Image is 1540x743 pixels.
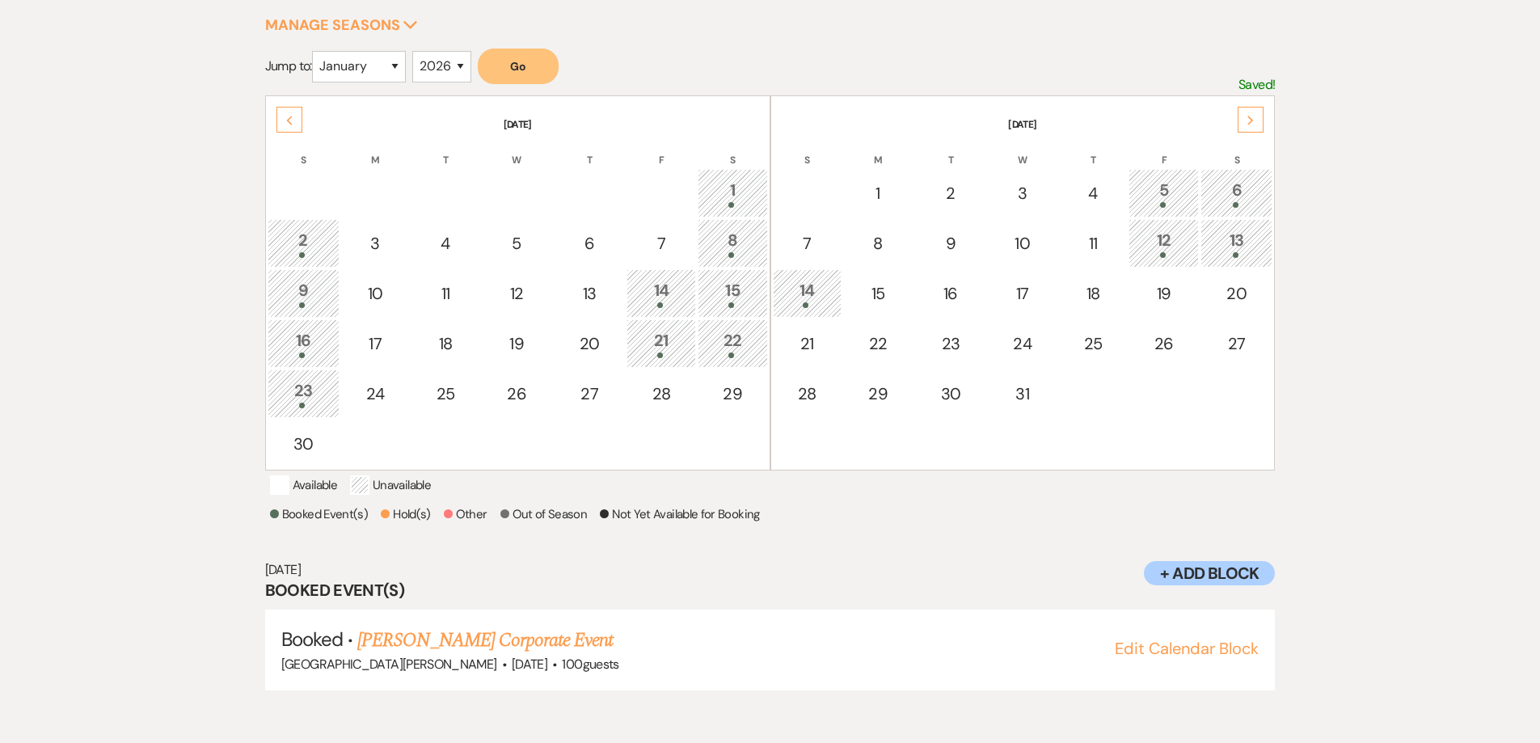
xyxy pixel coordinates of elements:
h6: [DATE] [265,561,1276,579]
th: T [1058,133,1127,167]
div: 25 [1067,331,1118,356]
div: 7 [782,231,833,255]
div: 27 [1209,331,1264,356]
button: + Add Block [1144,561,1275,585]
div: 29 [707,382,759,406]
div: 31 [997,382,1048,406]
th: S [698,133,768,167]
div: 10 [350,281,401,306]
span: [DATE] [512,656,547,673]
p: Booked Event(s) [270,504,368,524]
div: 2 [923,181,977,205]
div: 22 [852,331,905,356]
th: T [554,133,626,167]
div: 15 [852,281,905,306]
span: Booked [281,627,343,652]
div: 27 [563,382,617,406]
div: 14 [782,278,833,308]
p: Out of Season [500,504,588,524]
p: Hold(s) [381,504,431,524]
div: 17 [997,281,1048,306]
div: 12 [491,281,543,306]
div: 13 [1209,228,1264,258]
p: Unavailable [350,475,431,495]
div: 8 [852,231,905,255]
div: 6 [563,231,617,255]
div: 17 [350,331,401,356]
div: 1 [852,181,905,205]
div: 30 [923,382,977,406]
div: 2 [276,228,331,258]
button: Manage Seasons [265,18,418,32]
div: 30 [276,432,331,456]
div: 18 [1067,281,1118,306]
div: 24 [997,331,1048,356]
th: T [411,133,480,167]
div: 9 [923,231,977,255]
th: S [1200,133,1272,167]
div: 10 [997,231,1048,255]
th: T [914,133,986,167]
div: 23 [276,378,331,408]
div: 13 [563,281,617,306]
th: F [1129,133,1199,167]
th: [DATE] [773,98,1273,132]
div: 26 [1137,331,1190,356]
div: 25 [420,382,471,406]
div: 22 [707,328,759,358]
button: Edit Calendar Block [1115,640,1259,656]
div: 19 [1137,281,1190,306]
div: 11 [420,281,471,306]
div: 4 [1067,181,1118,205]
div: 7 [635,231,686,255]
div: 24 [350,382,401,406]
div: 1 [707,178,759,208]
div: 23 [923,331,977,356]
div: 3 [997,181,1048,205]
div: 5 [1137,178,1190,208]
div: 21 [782,331,833,356]
div: 19 [491,331,543,356]
div: 9 [276,278,331,308]
a: [PERSON_NAME] Corporate Event [357,626,613,655]
div: 16 [923,281,977,306]
div: 18 [420,331,471,356]
div: 28 [635,382,686,406]
span: 100 guests [562,656,618,673]
th: S [268,133,340,167]
th: [DATE] [268,98,768,132]
div: 15 [707,278,759,308]
div: 6 [1209,178,1264,208]
div: 20 [1209,281,1264,306]
div: 16 [276,328,331,358]
div: 5 [491,231,543,255]
div: 28 [782,382,833,406]
div: 11 [1067,231,1118,255]
div: 20 [563,331,617,356]
p: Available [270,475,337,495]
div: 14 [635,278,686,308]
h3: Booked Event(s) [265,579,1276,602]
span: [GEOGRAPHIC_DATA][PERSON_NAME] [281,656,497,673]
p: Not Yet Available for Booking [600,504,759,524]
th: F [627,133,695,167]
div: 29 [852,382,905,406]
div: 21 [635,328,686,358]
p: Other [444,504,487,524]
div: 3 [350,231,401,255]
div: 26 [491,382,543,406]
th: M [341,133,410,167]
div: 4 [420,231,471,255]
th: W [988,133,1057,167]
div: 12 [1137,228,1190,258]
div: 8 [707,228,759,258]
th: M [843,133,913,167]
th: S [773,133,842,167]
th: W [482,133,552,167]
button: Go [478,49,559,84]
span: Jump to: [265,57,312,74]
p: Saved! [1238,74,1275,95]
